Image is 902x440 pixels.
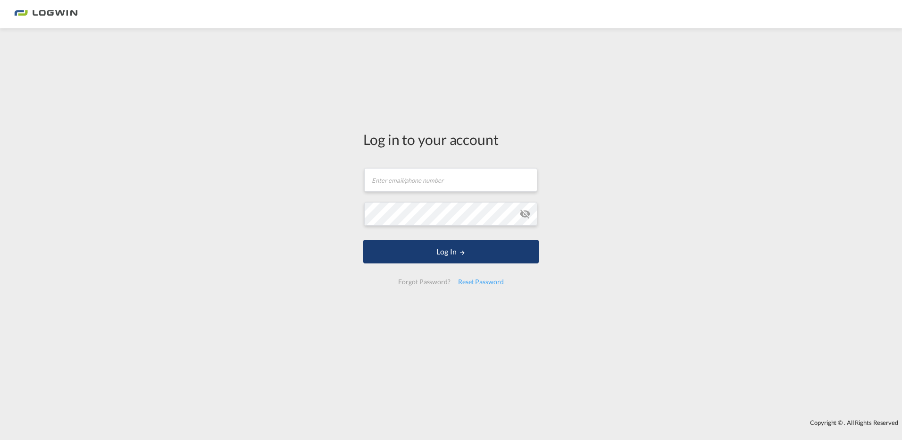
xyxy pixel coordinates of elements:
md-icon: icon-eye-off [519,208,531,220]
button: LOGIN [363,240,539,263]
div: Forgot Password? [394,273,454,290]
img: bc73a0e0d8c111efacd525e4c8ad7d32.png [14,4,78,25]
input: Enter email/phone number [364,168,537,192]
div: Reset Password [454,273,508,290]
div: Log in to your account [363,129,539,149]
